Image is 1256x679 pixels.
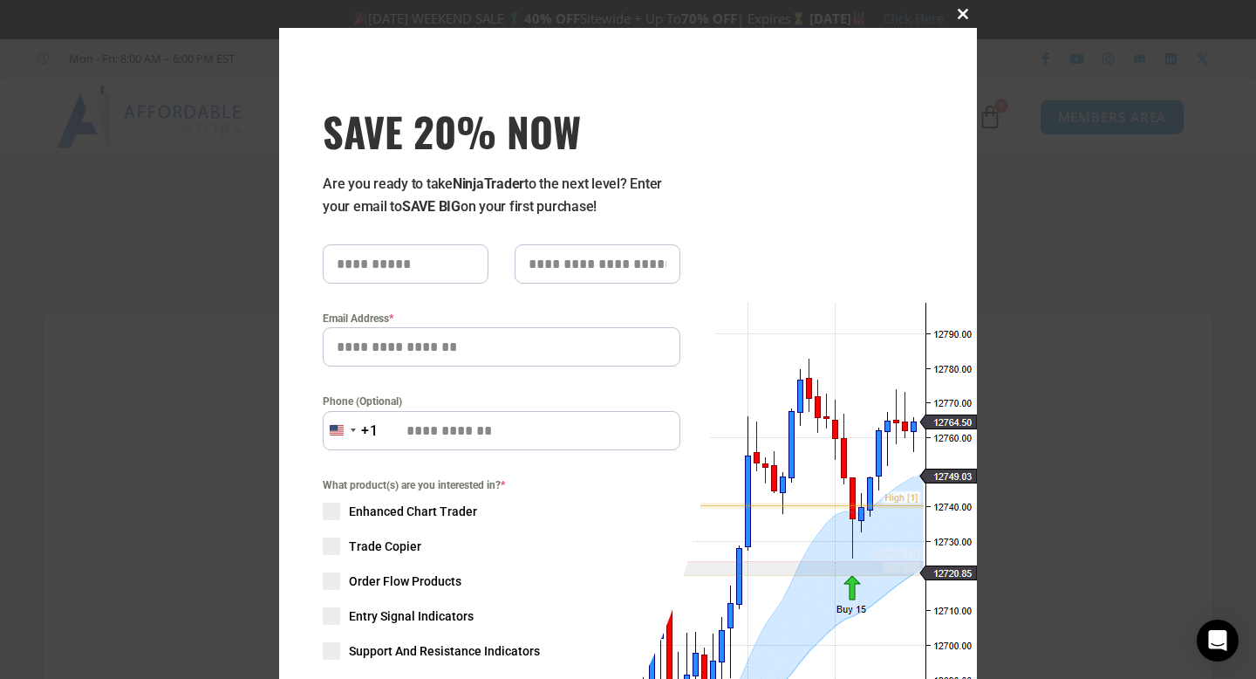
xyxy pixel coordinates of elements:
label: Enhanced Chart Trader [323,503,680,520]
div: +1 [361,420,379,442]
span: Enhanced Chart Trader [349,503,477,520]
span: What product(s) are you interested in? [323,477,680,494]
label: Email Address [323,310,680,327]
div: Open Intercom Messenger [1197,620,1239,662]
strong: NinjaTrader [453,175,524,192]
span: Trade Copier [349,538,421,555]
span: SAVE 20% NOW [323,106,680,155]
label: Order Flow Products [323,573,680,590]
span: Entry Signal Indicators [349,607,474,625]
label: Support And Resistance Indicators [323,642,680,660]
span: Order Flow Products [349,573,461,590]
strong: SAVE BIG [402,198,461,215]
label: Trade Copier [323,538,680,555]
p: Are you ready to take to the next level? Enter your email to on your first purchase! [323,173,680,218]
label: Phone (Optional) [323,393,680,410]
span: Support And Resistance Indicators [349,642,540,660]
label: Entry Signal Indicators [323,607,680,625]
button: Selected country [323,411,379,450]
